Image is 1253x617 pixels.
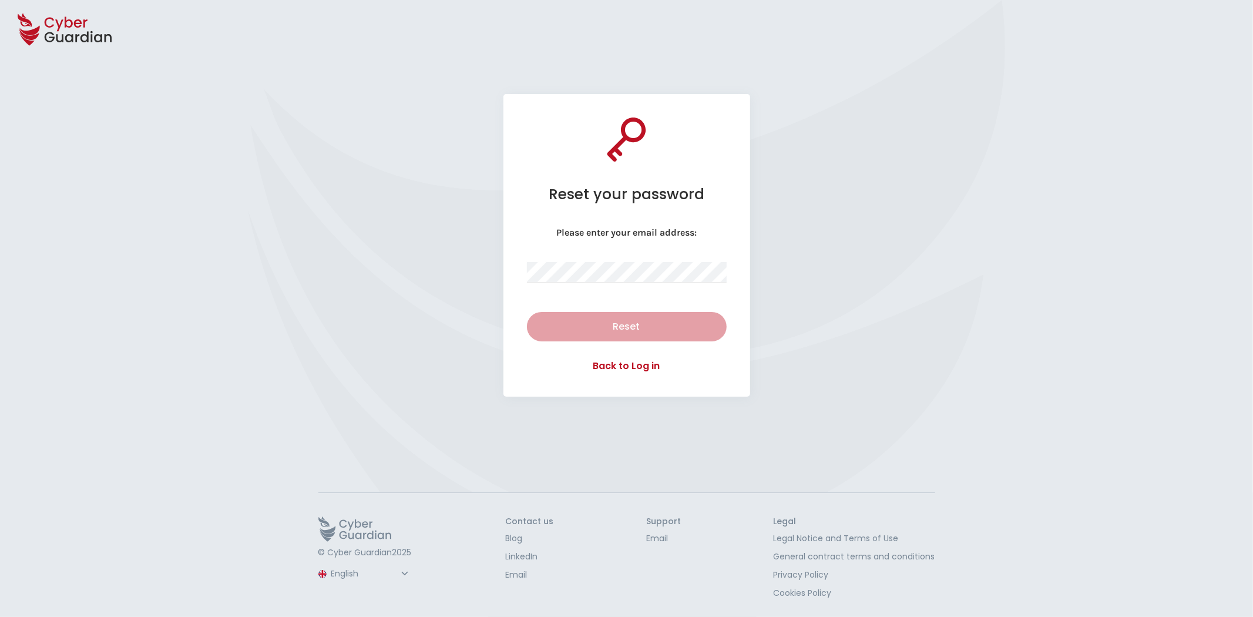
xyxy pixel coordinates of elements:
h3: Contact us [505,517,553,527]
a: LinkedIn [505,551,553,563]
a: Back to Log in [593,359,660,373]
p: © Cyber Guardian 2025 [318,548,413,558]
div: Reset [536,320,718,334]
a: Legal Notice and Terms of Use [773,532,935,545]
h3: Support [646,517,681,527]
h3: Legal [773,517,935,527]
a: Cookies Policy [773,587,935,599]
a: General contract terms and conditions [773,551,935,563]
h1: Reset your password [527,185,727,203]
a: Blog [505,532,553,545]
button: Reset [527,312,727,341]
a: Email [505,569,553,581]
p: Please enter your email address: [527,227,727,239]
img: region-logo [318,570,327,578]
a: Privacy Policy [773,569,935,581]
a: Email [646,532,681,545]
